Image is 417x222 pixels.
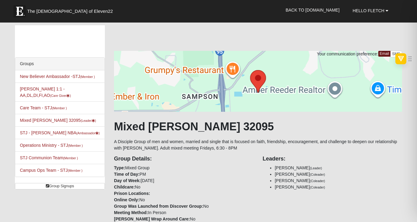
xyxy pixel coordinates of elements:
[20,86,71,98] a: [PERSON_NAME] 1:1 - AA,DL,DI,FI,AO(Care Giver)
[262,156,402,162] h4: Leaders:
[390,51,402,57] a: SMS
[20,118,96,123] a: Mixed [PERSON_NAME] 32095(Leader)
[20,143,83,148] a: Operations Ministry - STJ(Member )
[275,178,402,184] li: [PERSON_NAME]
[114,178,141,183] strong: Day of Week:
[114,120,402,133] h1: Mixed [PERSON_NAME] 32095
[275,171,402,178] li: [PERSON_NAME]
[114,197,139,202] strong: Online Only:
[310,179,325,183] small: (Coleader)
[310,185,325,189] small: (Coleader)
[20,74,95,79] a: New Believer Ambassador -STJ(Member )
[20,130,100,135] a: STJ - [PERSON_NAME] NBA(Ambassador)
[80,119,96,122] small: (Leader )
[27,8,113,14] span: The [DEMOGRAPHIC_DATA] of Eleven22
[114,165,125,170] strong: Type:
[15,183,105,189] a: Group Signups
[52,106,67,110] small: (Member )
[114,210,148,215] strong: Meeting Method:
[114,185,135,189] strong: Childcare:
[20,105,67,110] a: Care Team - STJ(Member )
[10,2,132,17] a: The [DEMOGRAPHIC_DATA] of Eleven22
[353,8,384,13] span: Hello Fletch
[378,51,391,57] a: Email
[13,5,26,17] img: Eleven22 logo
[20,168,82,173] a: Campus Ops Team - STJ(Member )
[114,172,140,177] strong: Time of Day:
[68,144,83,147] small: (Member )
[20,155,78,160] a: STJ Communion Team(Member )
[68,169,82,172] small: (Member )
[310,173,325,176] small: (Coleader)
[114,191,150,196] strong: Prison Locations:
[63,156,78,160] small: (Member )
[275,165,402,171] li: [PERSON_NAME]
[114,156,253,162] h4: Group Details:
[317,51,378,56] span: Your communication preference:
[15,58,105,70] div: Groups
[114,204,203,209] strong: Group Was Launched from Discover Group:
[275,184,402,190] li: [PERSON_NAME]
[80,75,95,79] small: (Member )
[310,166,322,170] small: (Leader)
[50,94,71,97] small: (Care Giver )
[348,3,393,18] a: Hello Fletch
[76,131,100,135] small: (Ambassador )
[281,2,344,18] a: Back to [DOMAIN_NAME]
